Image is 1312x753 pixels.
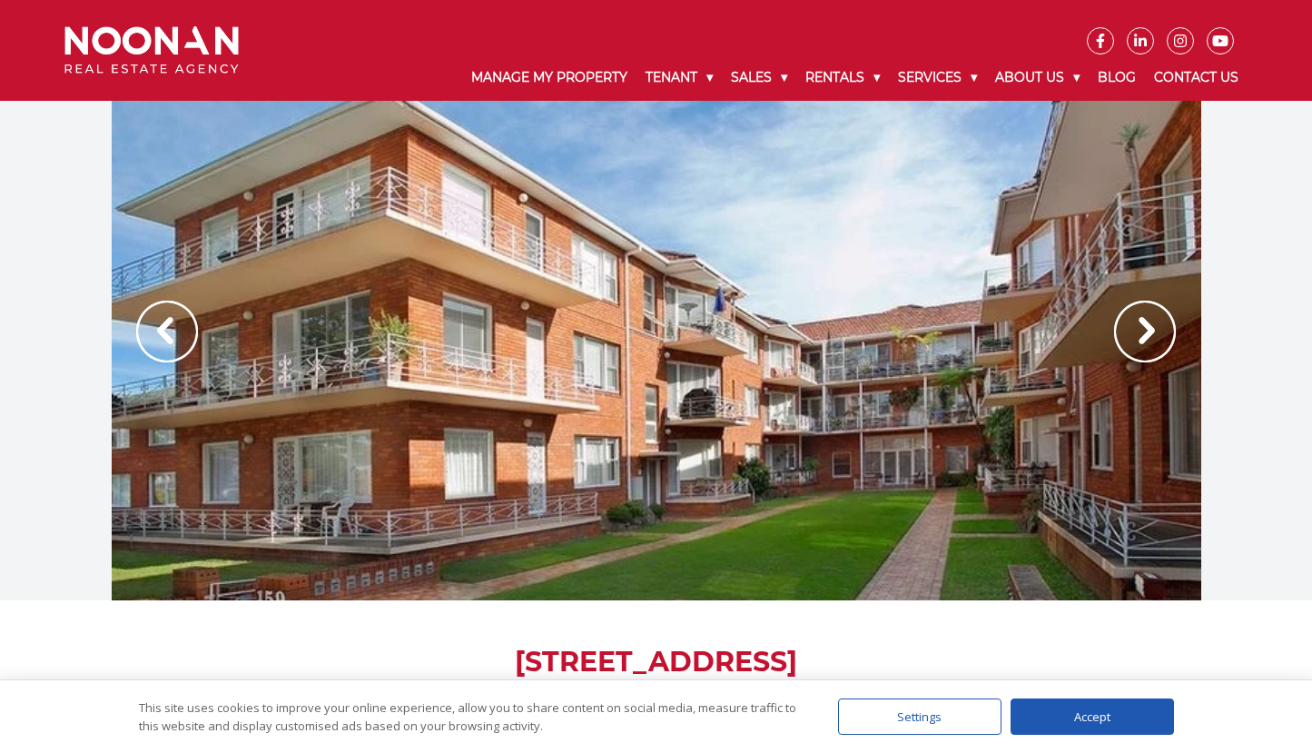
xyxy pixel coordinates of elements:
div: Settings [838,699,1001,735]
a: Contact Us [1145,54,1248,101]
img: Arrow slider [136,301,198,362]
div: Accept [1011,699,1174,735]
a: Manage My Property [462,54,636,101]
a: Blog [1089,54,1145,101]
h1: [STREET_ADDRESS] [112,646,1201,679]
img: Arrow slider [1114,301,1176,362]
a: Services [889,54,986,101]
img: Noonan Real Estate Agency [64,26,239,74]
a: About Us [986,54,1089,101]
a: Sales [722,54,796,101]
div: This site uses cookies to improve your online experience, allow you to share content on social me... [139,699,802,735]
a: Tenant [636,54,722,101]
a: Rentals [796,54,889,101]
